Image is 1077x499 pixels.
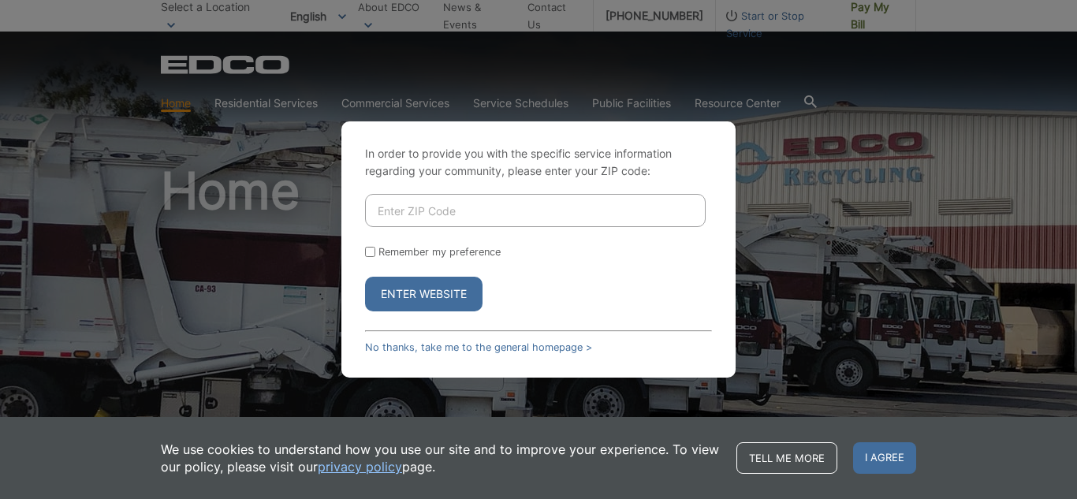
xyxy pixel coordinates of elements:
[736,442,837,474] a: Tell me more
[365,194,706,227] input: Enter ZIP Code
[378,246,501,258] label: Remember my preference
[365,277,483,311] button: Enter Website
[161,441,721,475] p: We use cookies to understand how you use our site and to improve your experience. To view our pol...
[365,341,592,353] a: No thanks, take me to the general homepage >
[318,458,402,475] a: privacy policy
[365,145,712,180] p: In order to provide you with the specific service information regarding your community, please en...
[853,442,916,474] span: I agree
